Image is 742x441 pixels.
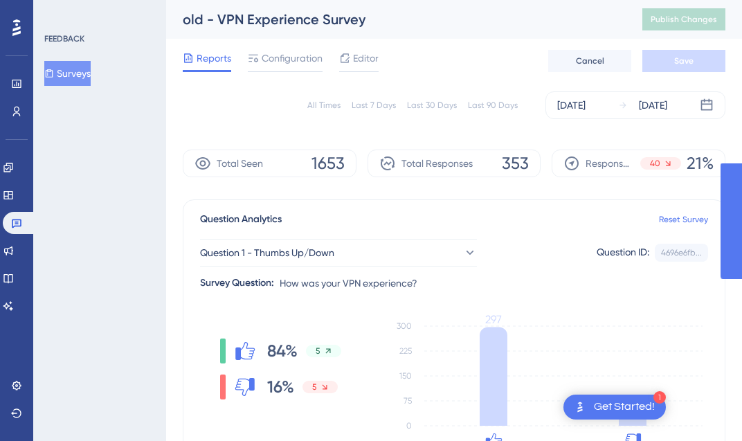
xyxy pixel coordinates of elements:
tspan: 56 [627,393,639,406]
span: Question Analytics [200,211,282,228]
div: Survey Question: [200,275,274,291]
button: Save [642,50,725,72]
div: [DATE] [557,97,586,114]
button: Surveys [44,61,91,86]
span: 21% [687,152,714,174]
div: 4696e6fb... [661,247,702,258]
div: Open Get Started! checklist, remaining modules: 1 [563,395,666,420]
span: Question 1 - Thumbs Up/Down [200,244,334,261]
span: Reports [197,50,231,66]
span: 5 [312,381,317,393]
tspan: 75 [404,396,412,406]
div: old - VPN Experience Survey [183,10,608,29]
button: Cancel [548,50,631,72]
span: How was your VPN experience? [280,275,417,291]
div: Last 90 Days [468,100,518,111]
span: 16% [267,376,294,398]
tspan: 0 [406,421,412,431]
tspan: 225 [399,346,412,356]
span: Configuration [262,50,323,66]
span: 40 [650,158,660,169]
a: Reset Survey [659,214,708,225]
span: Publish Changes [651,14,717,25]
span: 1653 [311,152,345,174]
span: Save [674,55,694,66]
div: Last 7 Days [352,100,396,111]
tspan: 297 [485,313,502,326]
div: Last 30 Days [407,100,457,111]
button: Publish Changes [642,8,725,30]
iframe: UserGuiding AI Assistant Launcher [684,386,725,428]
div: Get Started! [594,399,655,415]
span: Cancel [576,55,604,66]
span: Total Seen [217,155,263,172]
div: [DATE] [639,97,667,114]
div: FEEDBACK [44,33,84,44]
button: Question 1 - Thumbs Up/Down [200,239,477,267]
span: Response Rate [586,155,635,172]
span: 84% [267,340,298,362]
span: Total Responses [401,155,473,172]
span: 353 [502,152,529,174]
div: 1 [653,391,666,404]
div: Question ID: [597,244,649,262]
tspan: 150 [399,371,412,381]
img: launcher-image-alternative-text [572,399,588,415]
span: 5 [316,345,320,357]
span: Editor [353,50,379,66]
tspan: 300 [397,321,412,331]
div: All Times [307,100,341,111]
